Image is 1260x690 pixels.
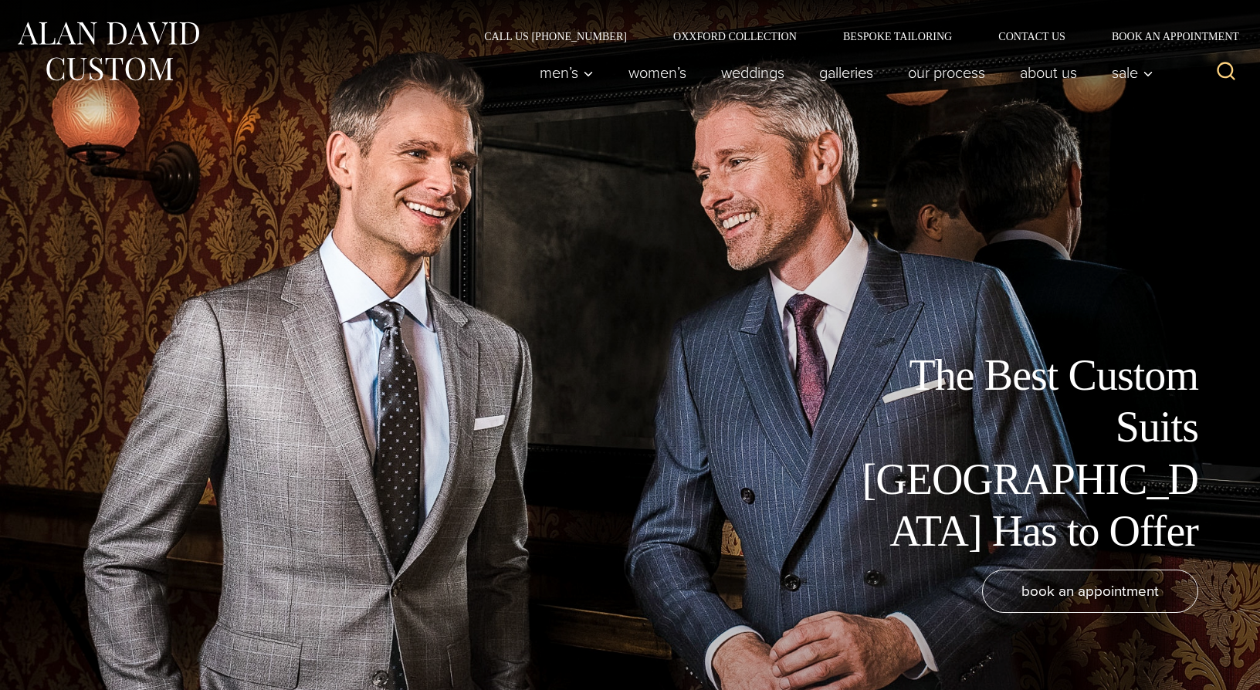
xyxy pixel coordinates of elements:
[15,17,201,86] img: Alan David Custom
[820,31,975,42] a: Bespoke Tailoring
[891,57,1003,88] a: Our Process
[523,57,1162,88] nav: Primary Navigation
[1021,580,1159,602] span: book an appointment
[461,31,650,42] a: Call Us [PHONE_NUMBER]
[461,31,1245,42] nav: Secondary Navigation
[1112,65,1153,80] span: Sale
[851,350,1198,557] h1: The Best Custom Suits [GEOGRAPHIC_DATA] Has to Offer
[1207,54,1245,91] button: View Search Form
[704,57,802,88] a: weddings
[611,57,704,88] a: Women’s
[975,31,1089,42] a: Contact Us
[650,31,820,42] a: Oxxford Collection
[982,570,1198,613] a: book an appointment
[1089,31,1245,42] a: Book an Appointment
[802,57,891,88] a: Galleries
[1003,57,1095,88] a: About Us
[540,65,594,80] span: Men’s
